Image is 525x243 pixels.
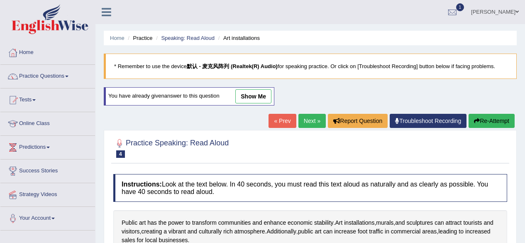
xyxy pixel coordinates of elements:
[483,218,493,227] span: Click to see word definition
[168,218,184,227] span: Click to see word definition
[385,227,389,236] span: Click to see word definition
[376,218,393,227] span: Click to see word definition
[0,136,95,157] a: Predictions
[187,63,278,69] b: 默认 - 麦克风阵列 (Realtek(R) Audio)
[459,227,464,236] span: Click to see word definition
[0,41,95,62] a: Home
[438,227,457,236] span: Click to see word definition
[0,112,95,133] a: Online Class
[390,114,466,128] a: Troubleshoot Recording
[161,35,215,41] a: Speaking: Read Aloud
[358,227,367,236] span: Click to see word definition
[164,227,167,236] span: Click to see word definition
[104,87,274,106] div: You have already given answer to this question
[122,227,140,236] span: Click to see word definition
[463,218,482,227] span: Click to see word definition
[335,218,342,227] span: Click to see word definition
[328,114,388,128] button: Report Question
[298,114,326,128] a: Next »
[186,218,190,227] span: Click to see word definition
[0,207,95,228] a: Your Account
[113,174,507,202] h4: Look at the text below. In 40 seconds, you must read this text aloud as naturally and as clearly ...
[406,218,433,227] span: Click to see word definition
[116,150,125,158] span: 4
[323,227,333,236] span: Click to see word definition
[264,218,286,227] span: Click to see word definition
[266,227,296,236] span: Click to see word definition
[122,181,162,188] b: Instructions:
[435,218,444,227] span: Click to see word definition
[199,227,222,236] span: Click to see word definition
[465,227,491,236] span: Click to see word definition
[218,218,251,227] span: Click to see word definition
[0,65,95,86] a: Practice Questions
[234,227,265,236] span: Click to see word definition
[344,218,374,227] span: Click to see word definition
[469,114,515,128] button: Re-Attempt
[446,218,462,227] span: Click to see word definition
[139,218,146,227] span: Click to see word definition
[314,218,334,227] span: Click to see word definition
[0,183,95,204] a: Strategy Videos
[298,227,313,236] span: Click to see word definition
[391,227,421,236] span: Click to see word definition
[223,227,233,236] span: Click to see word definition
[288,218,313,227] span: Click to see word definition
[456,3,464,11] span: 1
[0,88,95,109] a: Tests
[269,114,296,128] a: « Prev
[315,227,321,236] span: Click to see word definition
[147,218,157,227] span: Click to see word definition
[159,218,166,227] span: Click to see word definition
[110,35,125,41] a: Home
[252,218,262,227] span: Click to see word definition
[235,89,271,103] a: show me
[216,34,260,42] li: Art installations
[369,227,383,236] span: Click to see word definition
[113,137,229,158] h2: Practice Speaking: Read Aloud
[422,227,437,236] span: Click to see word definition
[168,227,186,236] span: Click to see word definition
[126,34,152,42] li: Practice
[188,227,197,236] span: Click to see word definition
[0,160,95,180] a: Success Stories
[192,218,217,227] span: Click to see word definition
[122,218,137,227] span: Click to see word definition
[104,54,517,79] blockquote: * Remember to use the device for speaking practice. Or click on [Troubleshoot Recording] button b...
[334,227,356,236] span: Click to see word definition
[395,218,405,227] span: Click to see word definition
[141,227,162,236] span: Click to see word definition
